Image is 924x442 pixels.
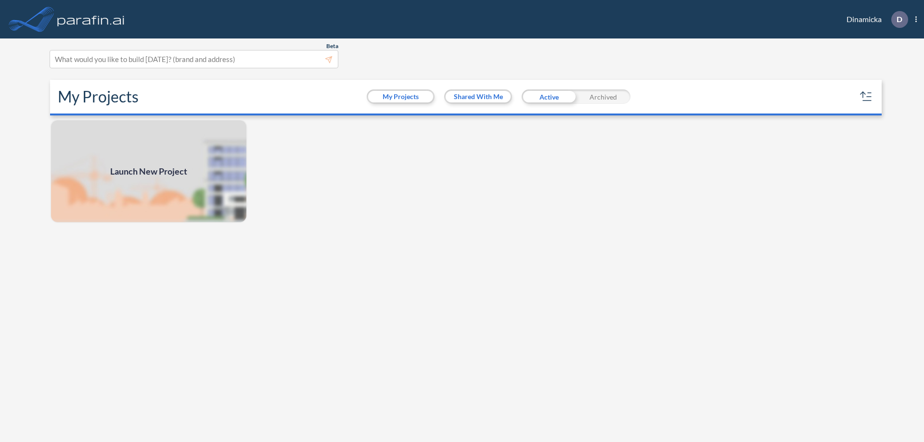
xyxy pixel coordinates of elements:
[110,165,187,178] span: Launch New Project
[576,89,630,104] div: Archived
[50,119,247,223] img: add
[859,89,874,104] button: sort
[368,91,433,102] button: My Projects
[897,15,902,24] p: D
[832,11,917,28] div: Dinamicka
[55,10,127,29] img: logo
[58,88,139,106] h2: My Projects
[326,42,338,50] span: Beta
[446,91,511,102] button: Shared With Me
[522,89,576,104] div: Active
[50,119,247,223] a: Launch New Project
